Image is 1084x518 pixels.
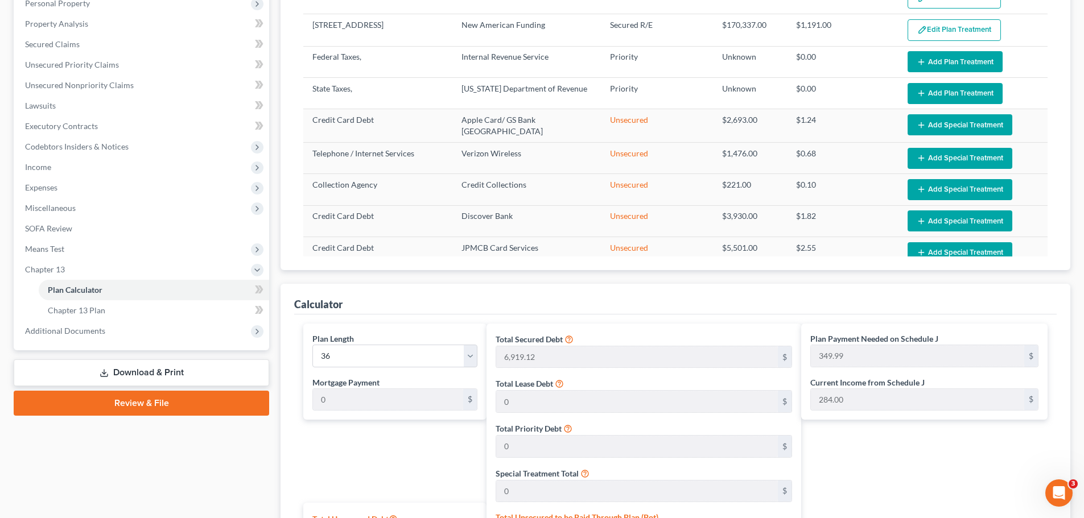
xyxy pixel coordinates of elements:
span: Unsecured Nonpriority Claims [25,80,134,90]
div: $ [463,389,477,411]
a: Lawsuits [16,96,269,116]
td: Discover Bank [452,205,601,237]
td: $3,930.00 [713,205,788,237]
input: 0.00 [313,389,463,411]
td: Unsecured [601,205,712,237]
input: 0.00 [811,389,1024,411]
button: Add Plan Treatment [908,83,1003,104]
button: Add Special Treatment [908,210,1012,231]
a: Chapter 13 Plan [39,300,269,321]
div: $ [778,436,792,457]
span: Unsecured Priority Claims [25,60,119,69]
a: Executory Contracts [16,116,269,136]
input: 0.00 [496,436,778,457]
td: New American Funding [452,14,601,46]
span: SOFA Review [25,223,72,233]
span: Expenses [25,183,57,192]
iframe: Intercom live chat [1045,479,1073,507]
a: Secured Claims [16,34,269,55]
a: Property Analysis [16,14,269,34]
td: Credit Card Debt [303,205,452,237]
button: Add Special Treatment [908,114,1012,135]
td: Telephone / Internet Services [303,142,452,173]
td: State Taxes, [303,78,452,109]
td: $5,501.00 [713,237,788,268]
label: Special Treatment Total [496,467,579,479]
span: Means Test [25,244,64,254]
span: 3 [1069,479,1078,488]
td: JPMCB Card Services [452,237,601,268]
td: Apple Card/ GS Bank [GEOGRAPHIC_DATA] [452,109,601,142]
td: $0.68 [787,142,898,173]
div: $ [1024,345,1038,367]
td: Federal Taxes, [303,46,452,77]
td: $1,191.00 [787,14,898,46]
button: Add Special Treatment [908,148,1012,169]
input: 0.00 [496,480,778,502]
td: Secured R/E [601,14,712,46]
div: Calculator [294,297,343,311]
input: 0.00 [811,345,1024,367]
div: $ [778,346,792,368]
td: Unsecured [601,174,712,205]
a: Plan Calculator [39,280,269,300]
td: $0.00 [787,46,898,77]
button: Add Special Treatment [908,242,1012,263]
input: 0.00 [496,391,778,412]
td: $221.00 [713,174,788,205]
td: [STREET_ADDRESS] [303,14,452,46]
label: Total Lease Debt [496,378,553,389]
td: $1,476.00 [713,142,788,173]
label: Mortgage Payment [312,376,380,388]
td: Unsecured [601,237,712,268]
span: Secured Claims [25,39,80,49]
span: Additional Documents [25,326,105,335]
td: $1.82 [787,205,898,237]
span: Lawsuits [25,101,56,110]
td: Verizon Wireless [452,142,601,173]
td: $0.10 [787,174,898,205]
label: Total Priority Debt [496,422,562,434]
td: Unknown [713,78,788,109]
td: Unknown [713,46,788,77]
button: Edit Plan Treatment [908,19,1001,41]
td: Unsecured [601,142,712,173]
button: Add Plan Treatment [908,51,1003,72]
td: $2,693.00 [713,109,788,142]
a: Download & Print [14,359,269,386]
td: Priority [601,46,712,77]
td: Collection Agency [303,174,452,205]
a: Unsecured Nonpriority Claims [16,75,269,96]
button: Add Special Treatment [908,179,1012,200]
div: $ [1024,389,1038,411]
label: Plan Length [312,333,354,345]
td: Priority [601,78,712,109]
td: $170,337.00 [713,14,788,46]
span: Miscellaneous [25,203,76,213]
td: Credit Collections [452,174,601,205]
span: Plan Calculator [48,285,102,295]
input: 0.00 [496,346,778,368]
td: Credit Card Debt [303,237,452,268]
img: edit-pencil-c1479a1de80d8dea1e2430c2f745a3c6a07e9d7aa2eeffe225670001d78357a8.svg [917,25,927,35]
span: Chapter 13 Plan [48,305,105,315]
td: Internal Revenue Service [452,46,601,77]
span: Chapter 13 [25,264,65,274]
div: $ [778,480,792,502]
td: [US_STATE] Department of Revenue [452,78,601,109]
span: Codebtors Insiders & Notices [25,142,129,151]
label: Plan Payment Needed on Schedule J [810,333,938,345]
span: Property Analysis [25,19,88,28]
td: Unsecured [601,109,712,142]
a: Unsecured Priority Claims [16,55,269,75]
label: Total Secured Debt [496,333,563,345]
a: SOFA Review [16,218,269,239]
span: Income [25,162,51,172]
td: $1.24 [787,109,898,142]
a: Review & File [14,391,269,416]
div: $ [778,391,792,412]
label: Current Income from Schedule J [810,376,925,388]
span: Executory Contracts [25,121,98,131]
td: $0.00 [787,78,898,109]
td: Credit Card Debt [303,109,452,142]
